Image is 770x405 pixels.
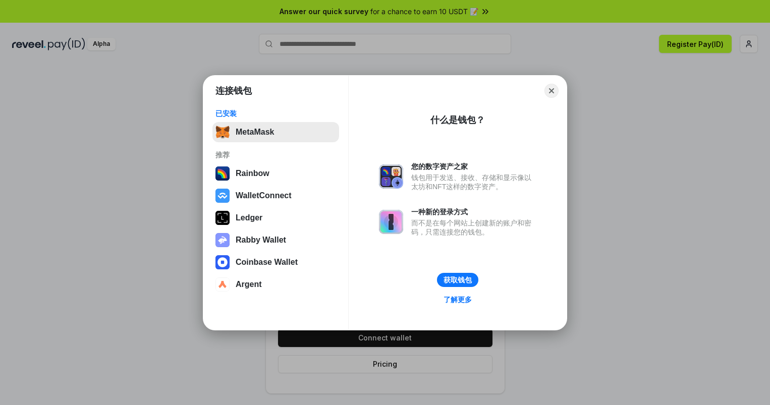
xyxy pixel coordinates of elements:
img: svg+xml,%3Csvg%20xmlns%3D%22http%3A%2F%2Fwww.w3.org%2F2000%2Fsvg%22%20fill%3D%22none%22%20viewBox... [379,164,403,189]
img: svg+xml,%3Csvg%20xmlns%3D%22http%3A%2F%2Fwww.w3.org%2F2000%2Fsvg%22%20fill%3D%22none%22%20viewBox... [215,233,230,247]
div: Argent [236,280,262,289]
button: Coinbase Wallet [212,252,339,272]
div: Rainbow [236,169,269,178]
button: Rabby Wallet [212,230,339,250]
div: 您的数字资产之家 [411,162,536,171]
button: Rainbow [212,163,339,184]
button: Close [544,84,559,98]
button: Argent [212,274,339,295]
div: 什么是钱包？ [430,114,485,126]
button: Ledger [212,208,339,228]
img: svg+xml,%3Csvg%20width%3D%2228%22%20height%3D%2228%22%20viewBox%3D%220%200%2028%2028%22%20fill%3D... [215,189,230,203]
div: 而不是在每个网站上创建新的账户和密码，只需连接您的钱包。 [411,218,536,237]
div: WalletConnect [236,191,292,200]
img: svg+xml,%3Csvg%20width%3D%2228%22%20height%3D%2228%22%20viewBox%3D%220%200%2028%2028%22%20fill%3D... [215,277,230,292]
div: 已安装 [215,109,336,118]
div: 一种新的登录方式 [411,207,536,216]
img: svg+xml,%3Csvg%20fill%3D%22none%22%20height%3D%2233%22%20viewBox%3D%220%200%2035%2033%22%20width%... [215,125,230,139]
img: svg+xml,%3Csvg%20width%3D%22120%22%20height%3D%22120%22%20viewBox%3D%220%200%20120%20120%22%20fil... [215,166,230,181]
button: WalletConnect [212,186,339,206]
div: MetaMask [236,128,274,137]
button: 获取钱包 [437,273,478,287]
img: svg+xml,%3Csvg%20xmlns%3D%22http%3A%2F%2Fwww.w3.org%2F2000%2Fsvg%22%20width%3D%2228%22%20height%3... [215,211,230,225]
a: 了解更多 [437,293,478,306]
div: 了解更多 [444,295,472,304]
div: Coinbase Wallet [236,258,298,267]
div: Rabby Wallet [236,236,286,245]
div: 获取钱包 [444,275,472,284]
img: svg+xml,%3Csvg%20xmlns%3D%22http%3A%2F%2Fwww.w3.org%2F2000%2Fsvg%22%20fill%3D%22none%22%20viewBox... [379,210,403,234]
div: 钱包用于发送、接收、存储和显示像以太坊和NFT这样的数字资产。 [411,173,536,191]
div: 推荐 [215,150,336,159]
h1: 连接钱包 [215,85,252,97]
img: svg+xml,%3Csvg%20width%3D%2228%22%20height%3D%2228%22%20viewBox%3D%220%200%2028%2028%22%20fill%3D... [215,255,230,269]
button: MetaMask [212,122,339,142]
div: Ledger [236,213,262,222]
